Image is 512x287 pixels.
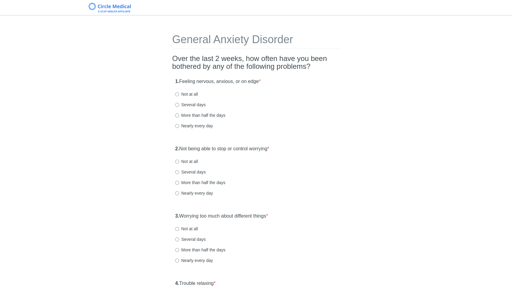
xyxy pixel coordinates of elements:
strong: 3. [175,213,179,218]
input: Nearly every day [175,259,179,263]
label: Worrying too much about different things [175,213,268,220]
input: More than half the days [175,181,179,185]
input: Nearly every day [175,191,179,195]
input: Several days [175,170,179,174]
label: Feeling nervous, anxious, or on edge [175,78,261,85]
input: Several days [175,103,179,107]
label: Not at all [175,91,198,97]
h1: General Anxiety Disorder [172,33,340,49]
label: Nearly every day [175,190,213,196]
strong: 4. [175,281,179,286]
label: Nearly every day [175,257,213,263]
label: Not at all [175,226,198,232]
label: Several days [175,236,206,242]
strong: 1. [175,79,179,84]
label: More than half the days [175,112,225,118]
h2: Over the last 2 weeks, how often have you been bothered by any of the following problems? [172,55,340,71]
label: More than half the days [175,180,225,186]
label: Trouble relaxing [175,280,216,287]
input: Not at all [175,160,179,164]
input: More than half the days [175,113,179,117]
input: Several days [175,238,179,241]
label: Nearly every day [175,123,213,129]
strong: 2. [175,146,179,151]
input: More than half the days [175,248,179,252]
label: Several days [175,102,206,108]
label: More than half the days [175,247,225,253]
input: Nearly every day [175,124,179,128]
label: Several days [175,169,206,175]
img: Circle Medical Logo [89,3,131,12]
label: Not being able to stop or control worrying [175,145,269,152]
input: Not at all [175,92,179,96]
label: Not at all [175,158,198,164]
input: Not at all [175,227,179,231]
